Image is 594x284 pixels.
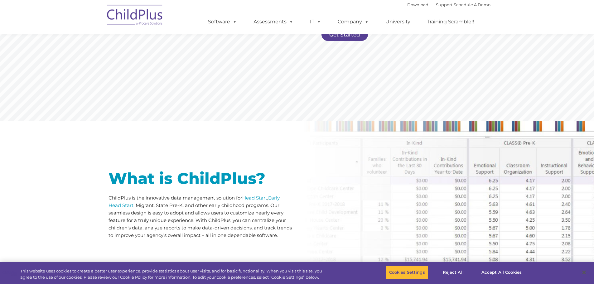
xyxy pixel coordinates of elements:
button: Accept All Cookies [478,266,525,279]
a: Software [202,16,243,28]
a: Get Started [321,28,368,41]
a: Download [407,2,428,7]
font: | [407,2,490,7]
a: IT [304,16,327,28]
a: Training Scramble!! [421,16,480,28]
a: Company [331,16,375,28]
img: ChildPlus by Procare Solutions [104,0,166,31]
div: This website uses cookies to create a better user experience, provide statistics about user visit... [20,268,327,280]
a: Early Head Start [109,195,280,208]
a: University [379,16,417,28]
a: Head Start [242,195,267,201]
p: ChildPlus is the innovative data management solution for , , Migrant, State Pre-K, and other earl... [109,194,292,239]
a: Support [436,2,452,7]
a: Assessments [247,16,300,28]
button: Reject All [434,266,473,279]
a: Schedule A Demo [454,2,490,7]
button: Cookies Settings [386,266,428,279]
button: Close [577,266,591,279]
h1: What is ChildPlus? [109,171,292,186]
